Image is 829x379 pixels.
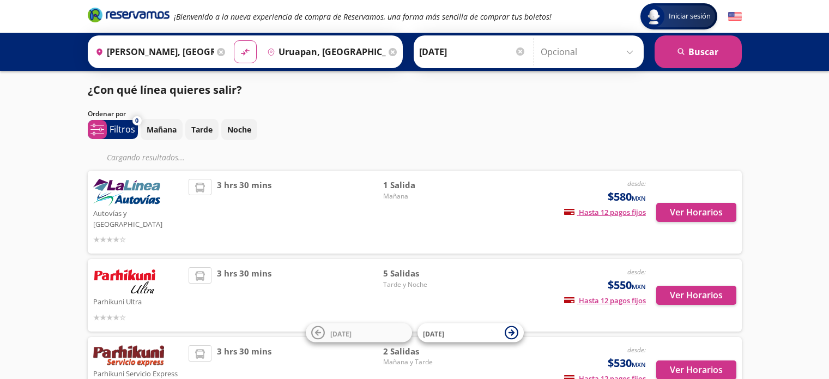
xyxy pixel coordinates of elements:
p: Tarde [191,124,213,135]
p: Autovías y [GEOGRAPHIC_DATA] [93,206,184,230]
img: Parhikuni Ultra [93,267,156,294]
p: Parhikuni Ultra [93,294,184,308]
span: $530 [608,355,646,371]
span: Mañana y Tarde [383,357,459,367]
span: Hasta 12 pagos fijos [564,207,646,217]
em: desde: [627,179,646,188]
button: English [728,10,742,23]
button: [DATE] [417,323,524,342]
em: Cargando resultados ... [107,152,185,163]
span: 2 Salidas [383,345,459,358]
span: Tarde y Noche [383,280,459,290]
img: Parhikuni Servicio Express [93,345,164,367]
span: 3 hrs 30 mins [217,179,271,245]
span: [DATE] [330,329,352,338]
span: 3 hrs 30 mins [217,267,271,323]
img: Autovías y La Línea [93,179,160,206]
span: $580 [608,189,646,205]
button: 0Filtros [88,120,138,139]
small: MXN [632,360,646,369]
em: desde: [627,345,646,354]
input: Buscar Origen [91,38,214,65]
input: Buscar Destino [263,38,386,65]
small: MXN [632,194,646,202]
span: Mañana [383,191,459,201]
span: Iniciar sesión [664,11,715,22]
span: [DATE] [423,329,444,338]
button: Mañana [141,119,183,140]
button: Buscar [655,35,742,68]
button: [DATE] [306,323,412,342]
a: Brand Logo [88,7,170,26]
span: Hasta 12 pagos fijos [564,296,646,305]
button: Tarde [185,119,219,140]
p: Mañana [147,124,177,135]
button: Noche [221,119,257,140]
span: 5 Salidas [383,267,459,280]
small: MXN [632,282,646,291]
span: 0 [135,116,138,125]
p: Filtros [110,123,135,136]
span: $550 [608,277,646,293]
i: Brand Logo [88,7,170,23]
em: desde: [627,267,646,276]
p: Ordenar por [88,109,126,119]
input: Opcional [541,38,638,65]
span: 1 Salida [383,179,459,191]
p: Noche [227,124,251,135]
em: ¡Bienvenido a la nueva experiencia de compra de Reservamos, una forma más sencilla de comprar tus... [174,11,552,22]
input: Elegir Fecha [419,38,526,65]
p: ¿Con qué línea quieres salir? [88,82,242,98]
